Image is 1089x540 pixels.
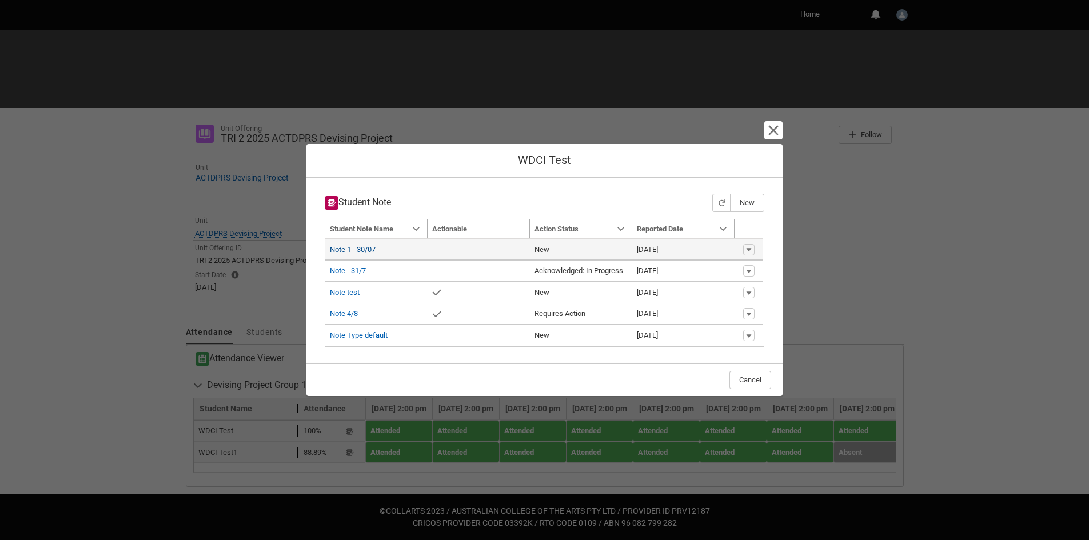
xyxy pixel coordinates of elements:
[330,288,360,297] a: Note test
[330,245,376,254] a: Note 1 - 30/07
[330,309,358,318] a: Note 4/8
[316,153,773,167] h1: WDCI Test
[325,196,391,210] h3: Student Note
[729,371,771,389] button: Cancel
[534,331,549,339] lightning-base-formatted-text: New
[534,266,623,275] lightning-base-formatted-text: Acknowledged: In Progress
[637,331,658,339] lightning-formatted-date-time: [DATE]
[637,309,658,318] lightning-formatted-date-time: [DATE]
[766,123,781,138] button: Cancel and close
[534,309,585,318] lightning-base-formatted-text: Requires Action
[712,194,731,212] button: Refresh
[730,194,764,212] button: New
[534,245,549,254] lightning-base-formatted-text: New
[534,288,549,297] lightning-base-formatted-text: New
[330,331,388,339] a: Note Type default
[330,266,366,275] a: Note - 31/7
[637,288,658,297] lightning-formatted-date-time: [DATE]
[637,266,658,275] lightning-formatted-date-time: [DATE]
[637,245,658,254] lightning-formatted-date-time: [DATE]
